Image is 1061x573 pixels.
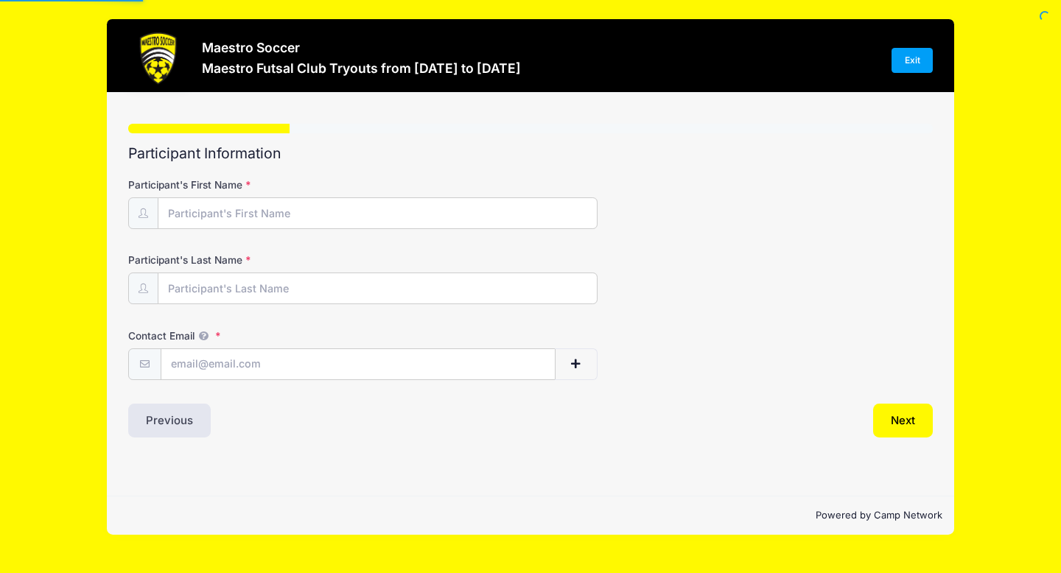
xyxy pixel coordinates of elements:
a: Exit [892,48,933,73]
input: email@email.com [161,348,556,380]
label: Participant's First Name [128,177,396,192]
button: Next [873,404,933,437]
label: Contact Email [128,328,396,343]
button: Previous [128,404,211,437]
label: Participant's Last Name [128,253,396,267]
h2: Participant Information [128,145,933,162]
p: Powered by Camp Network [119,508,942,523]
h3: Maestro Futsal Club Tryouts from [DATE] to [DATE] [202,60,521,76]
span: We will send confirmations, payment reminders, and custom email messages to each address listed. ... [195,330,212,342]
input: Participant's First Name [158,197,598,229]
input: Participant's Last Name [158,273,598,304]
h3: Maestro Soccer [202,40,521,55]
